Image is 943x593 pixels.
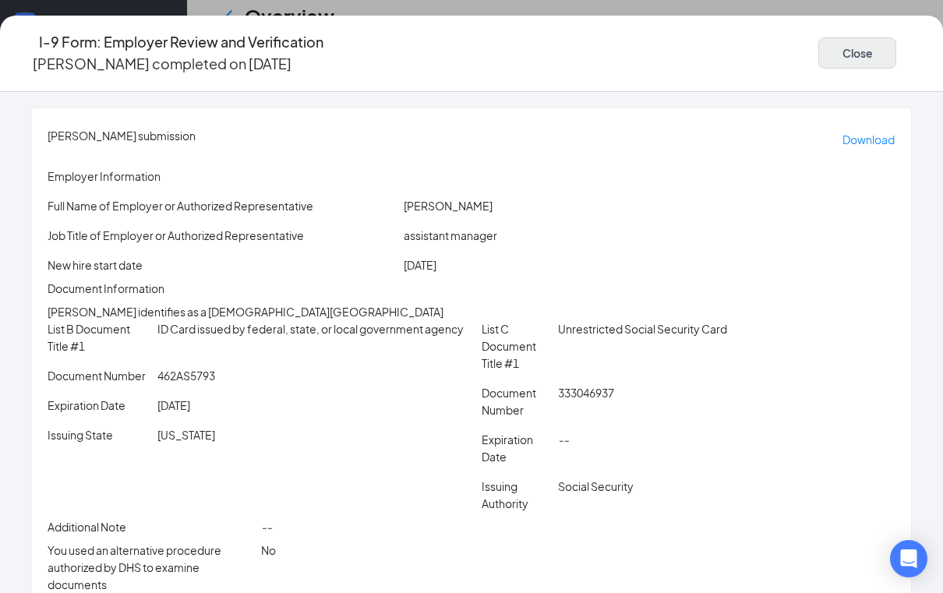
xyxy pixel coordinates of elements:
[39,31,323,53] h4: I-9 Form: Employer Review and Verification
[48,197,397,214] p: Full Name of Employer or Authorized Representative
[157,322,464,336] span: ID Card issued by federal, state, or local government agency
[48,168,161,185] span: Employer Information
[404,228,497,242] span: assistant manager
[157,428,215,442] span: [US_STATE]
[261,543,276,557] span: No
[48,397,151,414] p: Expiration Date
[48,542,255,593] p: You used an alternative procedure authorized by DHS to examine documents
[48,280,164,297] span: Document Information
[404,199,493,213] span: [PERSON_NAME]
[157,369,215,383] span: 462AS5793
[558,479,634,493] span: Social Security
[890,540,927,577] div: Open Intercom Messenger
[818,37,896,69] button: Close
[558,322,727,336] span: Unrestricted Social Security Card
[48,256,397,274] p: New hire start date
[33,53,291,75] p: [PERSON_NAME] completed on [DATE]
[558,432,569,447] span: --
[842,127,895,152] button: Download
[48,227,397,244] p: Job Title of Employer or Authorized Representative
[558,386,614,400] span: 333046937
[48,305,443,319] span: [PERSON_NAME] identifies as a [DEMOGRAPHIC_DATA][GEOGRAPHIC_DATA]
[482,431,552,465] p: Expiration Date
[48,367,151,384] p: Document Number
[48,320,151,355] p: List B Document Title #1
[157,398,190,412] span: [DATE]
[404,258,436,272] span: [DATE]
[261,520,272,534] span: --
[48,127,196,152] span: [PERSON_NAME] submission
[482,320,552,372] p: List C Document Title #1
[482,384,552,418] p: Document Number
[482,478,552,512] p: Issuing Authority
[842,131,895,148] p: Download
[48,426,151,443] p: Issuing State
[48,518,255,535] p: Additional Note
